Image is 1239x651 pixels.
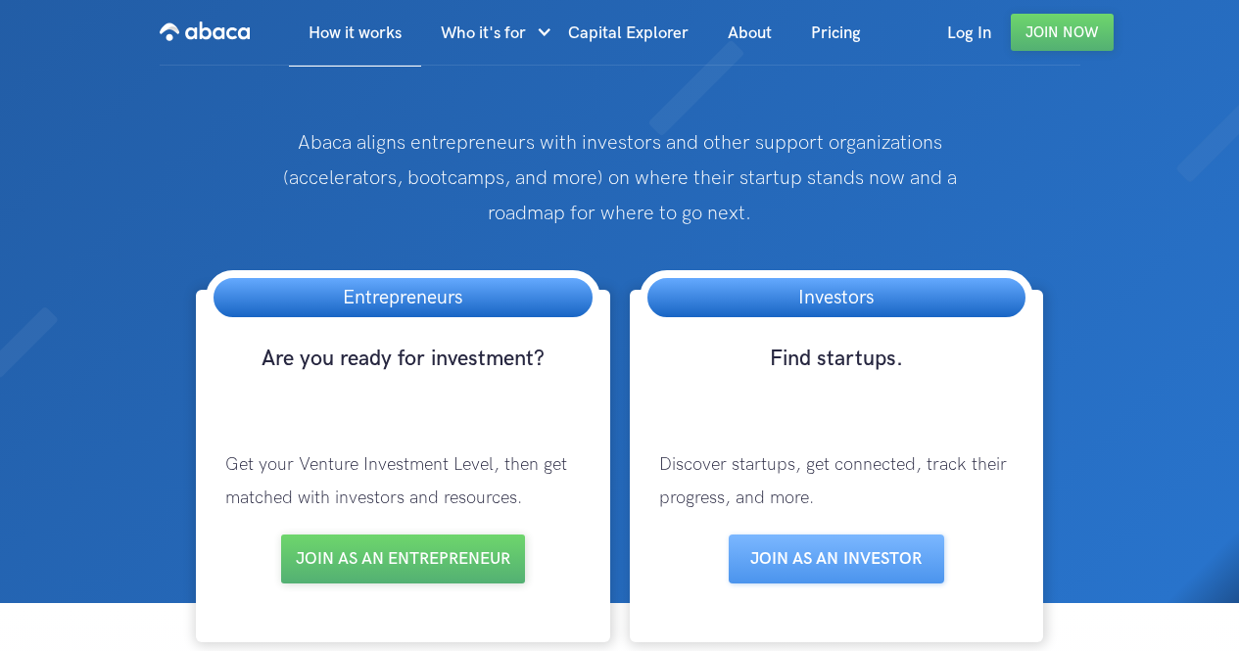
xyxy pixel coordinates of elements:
a: Join as aN INVESTOR [729,535,944,583]
h3: Are you ready for investment? [206,345,600,409]
p: Get your Venture Investment Level, then get matched with investors and resources. [206,429,600,535]
img: Abaca logo [160,16,250,47]
a: Join as an entrepreneur [281,535,525,583]
h3: Find startups. [640,345,1034,409]
a: Join Now [1011,14,1114,51]
h3: Entrepreneurs [323,278,482,317]
p: Discover startups, get connected, track their progress, and more. [640,429,1034,535]
p: Abaca aligns entrepreneurs with investors and other support organizations (accelerators, bootcamp... [248,125,991,231]
h3: Investors [779,278,893,317]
